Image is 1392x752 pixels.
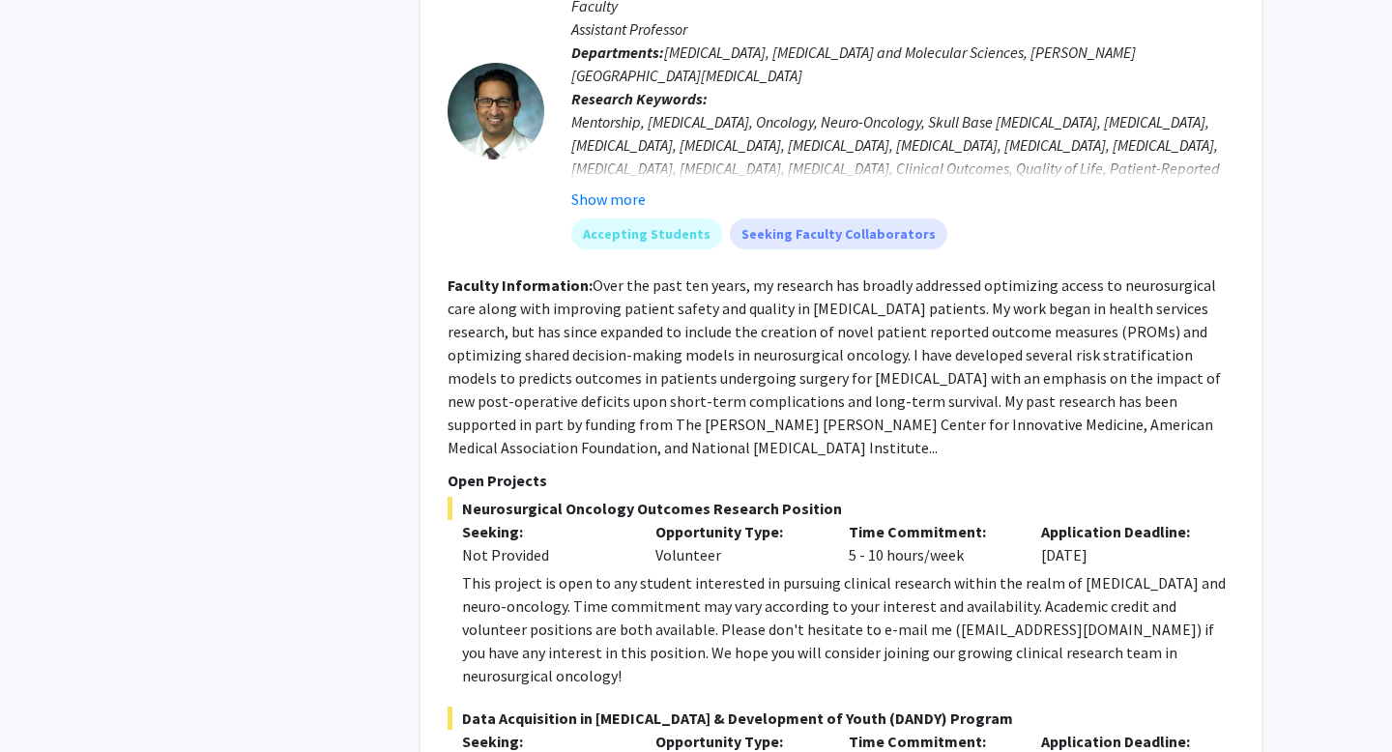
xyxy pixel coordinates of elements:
[14,665,82,738] iframe: Chat
[834,520,1028,566] div: 5 - 10 hours/week
[571,110,1234,249] div: Mentorship, [MEDICAL_DATA], Oncology, Neuro-Oncology, Skull Base [MEDICAL_DATA], [MEDICAL_DATA], ...
[730,218,947,249] mat-chip: Seeking Faculty Collaborators
[571,43,664,62] b: Departments:
[571,43,1136,85] span: [MEDICAL_DATA], [MEDICAL_DATA] and Molecular Sciences, [PERSON_NAME][GEOGRAPHIC_DATA][MEDICAL_DATA]
[448,275,1221,457] fg-read-more: Over the past ten years, my research has broadly addressed optimizing access to neurosurgical car...
[571,218,722,249] mat-chip: Accepting Students
[448,275,593,295] b: Faculty Information:
[448,497,1234,520] span: Neurosurgical Oncology Outcomes Research Position
[462,543,626,566] div: Not Provided
[655,520,820,543] p: Opportunity Type:
[448,707,1234,730] span: Data Acquisition in [MEDICAL_DATA] & Development of Youth (DANDY) Program
[1027,520,1220,566] div: [DATE]
[462,520,626,543] p: Seeking:
[849,520,1013,543] p: Time Commitment:
[462,571,1234,687] div: This project is open to any student interested in pursuing clinical research within the realm of ...
[1041,520,1205,543] p: Application Deadline:
[571,17,1234,41] p: Assistant Professor
[641,520,834,566] div: Volunteer
[448,469,1234,492] p: Open Projects
[571,188,646,211] button: Show more
[571,89,708,108] b: Research Keywords:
